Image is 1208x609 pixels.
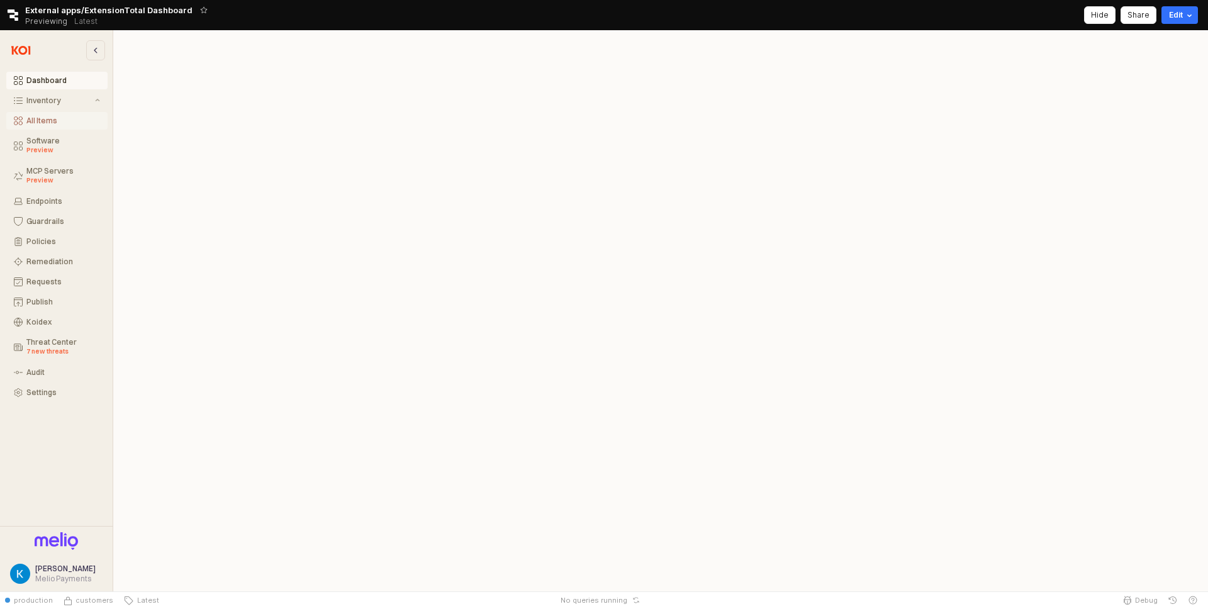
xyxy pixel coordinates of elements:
[26,338,100,357] div: Threat Center
[75,595,113,605] span: customers
[6,213,108,230] button: Guardrails
[14,595,53,605] span: production
[26,277,100,286] div: Requests
[113,30,1208,591] main: App Frame
[26,145,100,155] div: Preview
[26,347,100,357] div: 7 new threats
[118,591,164,609] button: Latest
[6,233,108,250] button: Policies
[26,167,100,186] div: MCP Servers
[26,96,92,105] div: Inventory
[113,30,1208,591] iframe: DashboardPage
[6,293,108,311] button: Publish
[74,16,98,26] p: Latest
[35,564,96,573] span: [PERSON_NAME]
[1084,6,1116,24] button: Hide app
[1121,6,1156,24] button: Share app
[58,591,118,609] button: Source Control
[26,217,100,226] div: Guardrails
[6,132,108,160] button: Software
[26,176,100,186] div: Preview
[26,116,100,125] div: All Items
[1127,10,1149,20] p: Share
[6,112,108,130] button: All Items
[6,364,108,381] button: Audit
[630,596,642,604] button: Reset app state
[67,13,104,30] button: Releases and History
[6,253,108,271] button: Remediation
[561,595,627,605] span: No queries running
[25,13,104,30] div: Previewing Latest
[26,257,100,266] div: Remediation
[26,368,100,377] div: Audit
[6,92,108,109] button: Inventory
[1091,7,1109,23] div: Hide
[26,237,100,246] div: Policies
[1163,591,1183,609] button: History
[25,15,67,28] span: Previewing
[198,4,210,16] button: Add app to favorites
[1117,591,1163,609] button: Debug
[6,72,108,89] button: Dashboard
[6,384,108,401] button: Settings
[26,137,100,155] div: Software
[35,574,96,584] div: Melio Payments
[1183,591,1203,609] button: Help
[6,162,108,190] button: MCP Servers
[26,298,100,306] div: Publish
[6,333,108,361] button: Threat Center
[6,273,108,291] button: Requests
[6,313,108,331] button: Koidex
[1135,595,1158,605] span: Debug
[26,76,100,85] div: Dashboard
[26,388,100,397] div: Settings
[133,595,159,605] span: Latest
[6,193,108,210] button: Endpoints
[26,318,100,327] div: Koidex
[25,4,193,16] span: External apps/ExtensionTotal Dashboard
[26,197,100,206] div: Endpoints
[1161,6,1198,24] button: Edit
